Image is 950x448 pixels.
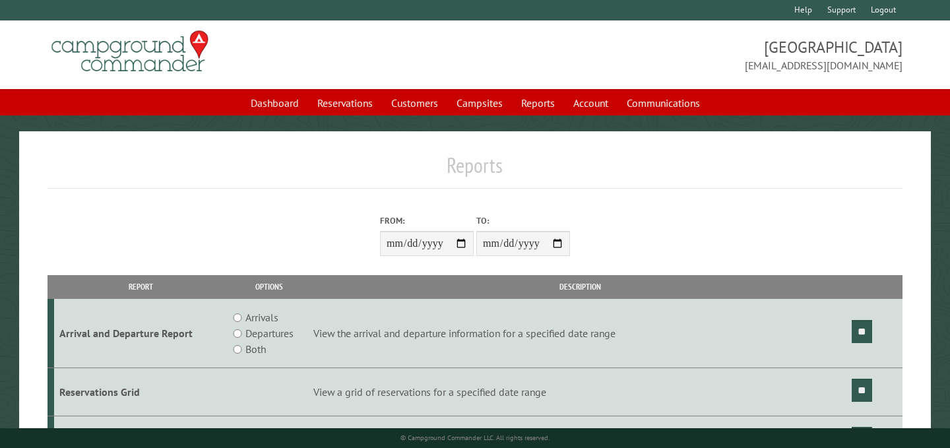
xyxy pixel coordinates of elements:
[245,325,294,341] label: Departures
[243,90,307,115] a: Dashboard
[400,433,550,442] small: © Campground Commander LLC. All rights reserved.
[383,90,446,115] a: Customers
[311,275,850,298] th: Description
[619,90,708,115] a: Communications
[309,90,381,115] a: Reservations
[476,214,570,227] label: To:
[54,299,227,368] td: Arrival and Departure Report
[54,275,227,298] th: Report
[475,36,902,73] span: [GEOGRAPHIC_DATA] [EMAIL_ADDRESS][DOMAIN_NAME]
[311,299,850,368] td: View the arrival and departure information for a specified date range
[513,90,563,115] a: Reports
[245,309,278,325] label: Arrivals
[380,214,474,227] label: From:
[47,152,902,189] h1: Reports
[54,368,227,416] td: Reservations Grid
[449,90,511,115] a: Campsites
[311,368,850,416] td: View a grid of reservations for a specified date range
[245,341,266,357] label: Both
[227,275,311,298] th: Options
[47,26,212,77] img: Campground Commander
[565,90,616,115] a: Account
